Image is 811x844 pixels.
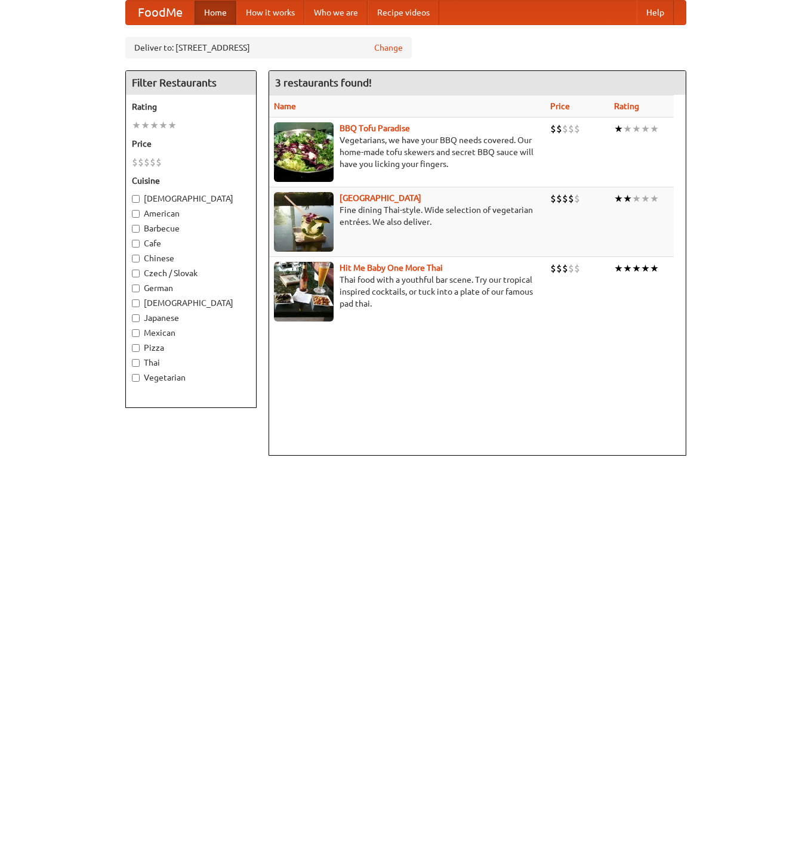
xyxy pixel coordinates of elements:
[132,240,140,248] input: Cafe
[132,138,250,150] h5: Price
[132,267,250,279] label: Czech / Slovak
[650,192,659,205] li: ★
[132,225,140,233] input: Barbecue
[132,372,250,384] label: Vegetarian
[340,193,421,203] a: [GEOGRAPHIC_DATA]
[132,314,140,322] input: Japanese
[614,122,623,135] li: ★
[132,299,140,307] input: [DEMOGRAPHIC_DATA]
[138,156,144,169] li: $
[274,262,334,321] img: babythai.jpg
[144,156,150,169] li: $
[132,193,250,205] label: [DEMOGRAPHIC_DATA]
[236,1,304,24] a: How it works
[550,262,556,275] li: $
[132,252,250,264] label: Chinese
[132,342,250,354] label: Pizza
[568,192,574,205] li: $
[562,122,568,135] li: $
[574,262,580,275] li: $
[132,374,140,382] input: Vegetarian
[340,123,410,133] a: BBQ Tofu Paradise
[340,263,443,273] a: Hit Me Baby One More Thai
[132,357,250,369] label: Thai
[132,329,140,337] input: Mexican
[632,192,641,205] li: ★
[159,119,168,132] li: ★
[132,297,250,309] label: [DEMOGRAPHIC_DATA]
[132,175,250,187] h5: Cuisine
[574,192,580,205] li: $
[132,210,140,218] input: American
[641,262,650,275] li: ★
[150,119,159,132] li: ★
[132,101,250,113] h5: Rating
[132,285,140,292] input: German
[623,122,632,135] li: ★
[556,192,562,205] li: $
[641,192,650,205] li: ★
[614,262,623,275] li: ★
[132,359,140,367] input: Thai
[650,262,659,275] li: ★
[132,237,250,249] label: Cafe
[168,119,177,132] li: ★
[274,101,296,111] a: Name
[623,262,632,275] li: ★
[132,255,140,262] input: Chinese
[562,192,568,205] li: $
[568,262,574,275] li: $
[614,192,623,205] li: ★
[641,122,650,135] li: ★
[132,344,140,352] input: Pizza
[632,262,641,275] li: ★
[132,156,138,169] li: $
[132,282,250,294] label: German
[623,192,632,205] li: ★
[374,42,403,54] a: Change
[126,1,195,24] a: FoodMe
[132,222,250,234] label: Barbecue
[150,156,156,169] li: $
[132,327,250,339] label: Mexican
[632,122,641,135] li: ★
[304,1,368,24] a: Who we are
[195,1,236,24] a: Home
[562,262,568,275] li: $
[274,204,541,228] p: Fine dining Thai-style. Wide selection of vegetarian entrées. We also deliver.
[156,156,162,169] li: $
[274,192,334,252] img: satay.jpg
[574,122,580,135] li: $
[550,122,556,135] li: $
[132,195,140,203] input: [DEMOGRAPHIC_DATA]
[568,122,574,135] li: $
[125,37,412,58] div: Deliver to: [STREET_ADDRESS]
[141,119,150,132] li: ★
[275,77,372,88] ng-pluralize: 3 restaurants found!
[368,1,439,24] a: Recipe videos
[550,101,570,111] a: Price
[274,134,541,170] p: Vegetarians, we have your BBQ needs covered. Our home-made tofu skewers and secret BBQ sauce will...
[614,101,639,111] a: Rating
[274,122,334,182] img: tofuparadise.jpg
[132,270,140,277] input: Czech / Slovak
[637,1,674,24] a: Help
[132,208,250,219] label: American
[650,122,659,135] li: ★
[132,312,250,324] label: Japanese
[126,71,256,95] h4: Filter Restaurants
[274,274,541,310] p: Thai food with a youthful bar scene. Try our tropical inspired cocktails, or tuck into a plate of...
[132,119,141,132] li: ★
[556,122,562,135] li: $
[550,192,556,205] li: $
[556,262,562,275] li: $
